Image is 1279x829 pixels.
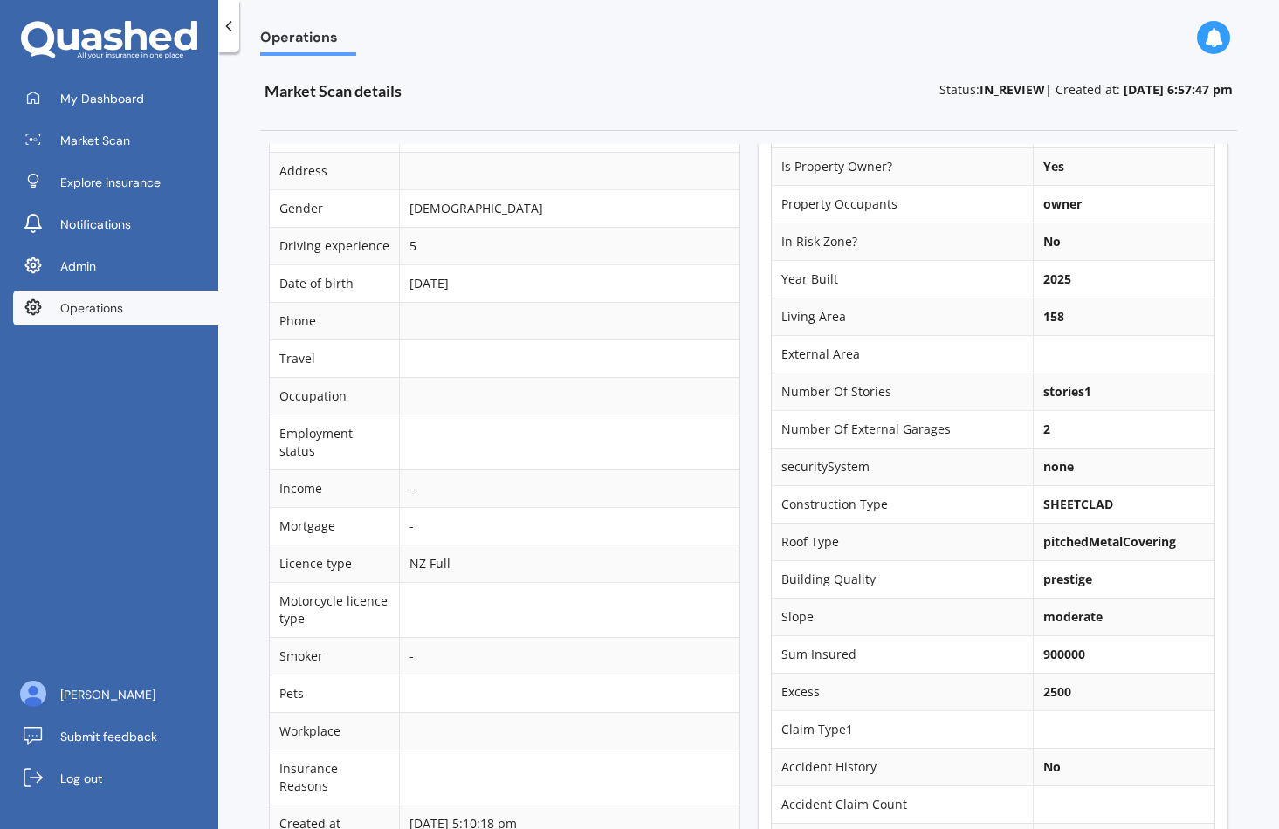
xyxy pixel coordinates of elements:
b: SHEETCLAD [1043,496,1113,512]
b: 158 [1043,308,1064,325]
td: Occupation [270,377,399,414]
td: Mortgage [270,507,399,545]
h3: Market Scan details [265,81,666,101]
td: Building Quality [772,560,1034,598]
td: Income [270,469,399,507]
td: Accident Claim Count [772,785,1034,823]
td: In Risk Zone? [772,223,1034,260]
td: Date of birth [270,264,399,302]
a: Market Scan [13,123,218,158]
td: [DATE] [399,264,739,302]
span: Explore insurance [60,174,161,191]
td: 5 [399,227,739,264]
td: - [399,637,739,675]
a: Admin [13,249,218,284]
td: Licence type [270,545,399,582]
td: Claim Type1 [772,710,1034,748]
td: Is Property Owner? [772,147,1034,185]
b: prestige [1043,571,1092,587]
td: Address [270,152,399,189]
a: My Dashboard [13,81,218,116]
b: moderate [1043,608,1103,625]
b: 2 [1043,421,1050,437]
td: External Area [772,335,1034,373]
span: Log out [60,770,102,787]
td: - [399,469,739,507]
td: Employment status [270,414,399,469]
a: [PERSON_NAME] [13,677,218,712]
td: Driving experience [270,227,399,264]
td: Smoker [270,637,399,675]
td: Living Area [772,298,1034,335]
a: Submit feedback [13,719,218,754]
td: Year Built [772,260,1034,298]
span: Admin [60,257,96,275]
td: Accident History [772,748,1034,785]
td: Motorcycle licence type [270,582,399,637]
b: pitchedMetalCovering [1043,533,1176,550]
td: Construction Type [772,485,1034,523]
td: Gender [270,189,399,227]
a: Notifications [13,207,218,242]
td: Excess [772,673,1034,710]
td: Number Of External Garages [772,410,1034,448]
td: Property Occupants [772,185,1034,223]
td: Slope [772,598,1034,635]
td: Workplace [270,712,399,750]
td: Roof Type [772,523,1034,560]
b: Yes [1043,158,1064,175]
b: none [1043,458,1074,475]
td: [DEMOGRAPHIC_DATA] [399,189,739,227]
b: No [1043,758,1061,775]
td: Pets [270,675,399,712]
b: [DATE] 6:57:47 pm [1124,81,1233,98]
img: ALV-UjU6YHOUIM1AGx_4vxbOkaOq-1eqc8a3URkVIJkc_iWYmQ98kTe7fc9QMVOBV43MoXmOPfWPN7JjnmUwLuIGKVePaQgPQ... [20,681,46,707]
span: Market Scan [60,132,130,149]
b: stories1 [1043,383,1091,400]
a: Log out [13,761,218,796]
td: Phone [270,302,399,339]
b: owner [1043,195,1082,212]
td: Insurance Reasons [270,750,399,805]
td: - [399,507,739,545]
a: Operations [13,291,218,325]
td: Sum Insured [772,635,1034,673]
td: NZ Full [399,545,739,582]
p: Status: | Created at: [939,81,1233,99]
span: Submit feedback [60,728,157,745]
a: Explore insurance [13,165,218,200]
b: 2025 [1043,271,1071,287]
span: My Dashboard [60,90,144,107]
b: No [1043,233,1061,250]
span: [PERSON_NAME] [60,686,155,703]
span: Operations [260,29,356,52]
b: IN_REVIEW [980,81,1045,98]
span: Operations [60,299,123,317]
b: 900000 [1043,646,1085,662]
td: Travel [270,339,399,377]
td: securitySystem [772,448,1034,485]
td: Number Of Stories [772,373,1034,410]
b: 2500 [1043,683,1071,700]
span: Notifications [60,216,131,233]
